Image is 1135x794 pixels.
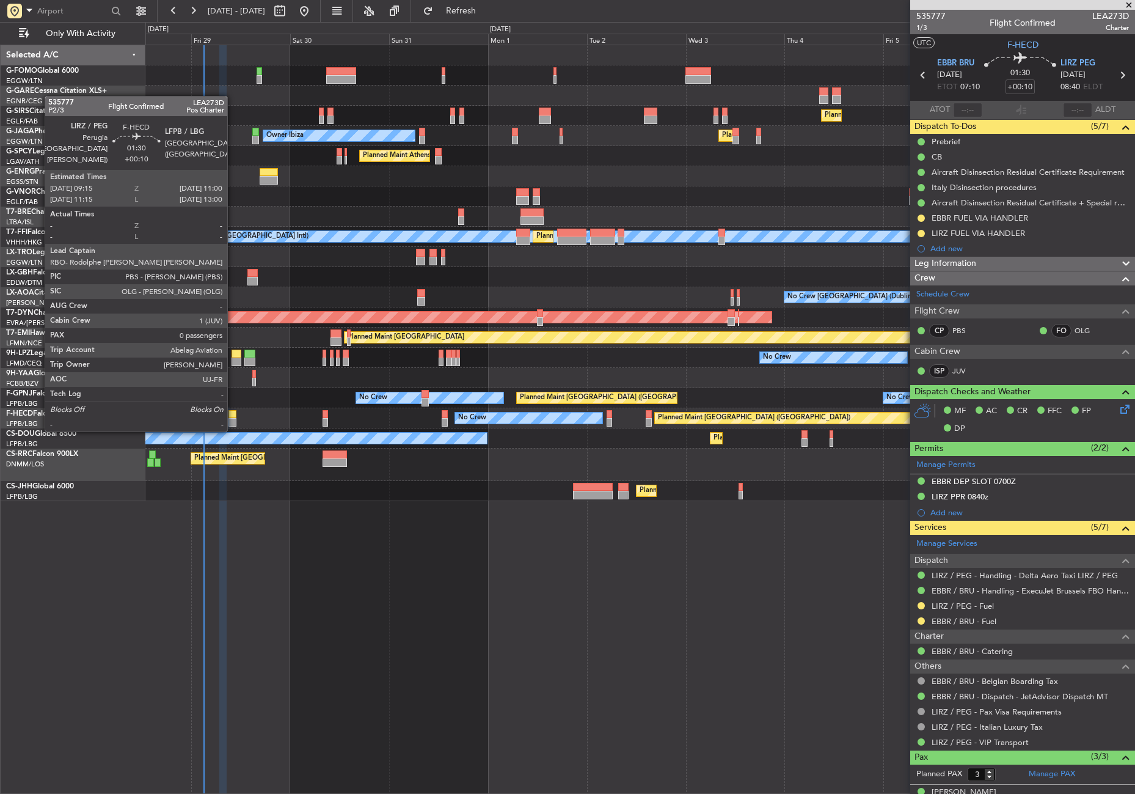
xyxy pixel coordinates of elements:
[6,229,61,236] a: T7-FFIFalcon 7X
[932,228,1025,238] div: LIRZ FUEL VIA HANDLER
[6,350,70,357] a: 9H-LPZLegacy 500
[1083,81,1103,94] span: ELDT
[6,359,42,368] a: LFMD/CEQ
[6,390,32,397] span: F-GPNJ
[6,148,32,155] span: G-SPCY
[6,289,93,296] a: LX-AOACitation Mustang
[6,218,34,227] a: LTBA/ISL
[932,491,988,502] div: LIRZ PPR 0840z
[713,429,906,447] div: Planned Maint [GEOGRAPHIC_DATA] ([GEOGRAPHIC_DATA])
[886,389,914,407] div: No Crew
[6,258,43,267] a: EGGW/LTN
[6,108,29,115] span: G-SIRS
[1091,441,1109,454] span: (2/2)
[6,168,76,175] a: G-ENRGPraetor 600
[937,69,962,81] span: [DATE]
[937,57,974,70] span: EBBR BRU
[1048,405,1062,417] span: FFC
[6,329,30,337] span: T7-EMI
[1091,750,1109,763] span: (3/3)
[6,309,86,317] a: T7-DYNChallenger 604
[266,127,304,145] div: Owner Ibiza
[914,120,976,134] span: Dispatch To-Dos
[194,449,387,468] div: Planned Maint [GEOGRAPHIC_DATA] ([GEOGRAPHIC_DATA])
[932,737,1029,748] a: LIRZ / PEG - VIP Transport
[914,554,948,568] span: Dispatch
[37,2,108,20] input: Airport
[348,328,464,347] div: Planned Maint [GEOGRAPHIC_DATA]
[6,208,31,216] span: T7-BRE
[6,430,76,438] a: CS-DOUGlobal 6500
[208,6,265,17] span: [DATE] - [DATE]
[932,646,1013,656] a: EBBR / BRU - Catering
[916,10,946,23] span: 535777
[458,409,486,427] div: No Crew
[787,288,925,306] div: No Crew [GEOGRAPHIC_DATA] (Dublin Intl)
[436,7,487,15] span: Refresh
[417,1,491,21] button: Refresh
[916,23,946,33] span: 1/3
[587,34,686,45] div: Tue 2
[686,34,785,45] div: Wed 3
[937,81,957,94] span: ETOT
[954,423,965,435] span: DP
[658,409,850,427] div: Planned Maint [GEOGRAPHIC_DATA] ([GEOGRAPHIC_DATA])
[536,227,740,246] div: Planned Maint [GEOGRAPHIC_DATA] ([GEOGRAPHIC_DATA] Intl)
[148,24,169,35] div: [DATE]
[932,197,1129,208] div: Aircraft Disinsection Residual Certificate + Special request
[914,442,943,456] span: Permits
[520,389,712,407] div: Planned Maint [GEOGRAPHIC_DATA] ([GEOGRAPHIC_DATA])
[932,213,1028,223] div: EBBR FUEL VIA HANDLER
[932,676,1058,686] a: EBBR / BRU - Belgian Boarding Tax
[6,419,38,428] a: LFPB/LBG
[932,136,960,147] div: Prebrief
[1007,39,1038,51] span: F-HECD
[930,104,950,116] span: ATOT
[932,616,996,627] a: EBBR / BRU - Fuel
[914,660,941,674] span: Others
[914,521,946,535] span: Services
[929,324,949,337] div: CP
[6,399,38,408] a: LFPB/LBG
[990,17,1056,29] div: Flight Confirmed
[952,366,980,377] a: JUV
[6,379,38,388] a: FCBB/BZV
[960,81,980,94] span: 07:10
[1060,69,1086,81] span: [DATE]
[914,271,935,285] span: Crew
[6,67,37,75] span: G-FOMO
[6,439,38,449] a: LFPB/LBG
[1091,120,1109,133] span: (5/7)
[784,34,883,45] div: Thu 4
[6,309,34,317] span: T7-DYN
[932,722,1043,732] a: LIRZ / PEG - Italian Luxury Tax
[6,197,38,207] a: EGLF/FAB
[6,269,33,276] span: LX-GBH
[6,128,34,135] span: G-JAGA
[930,243,1129,254] div: Add new
[916,459,976,471] a: Manage Permits
[6,430,35,438] span: CS-DOU
[916,289,969,301] a: Schedule Crew
[916,768,962,781] label: Planned PAX
[6,410,33,417] span: F-HECD
[488,34,587,45] div: Mon 1
[916,538,977,550] a: Manage Services
[932,707,1062,717] a: LIRZ / PEG - Pax Visa Requirements
[6,76,43,86] a: EGGW/LTN
[6,329,81,337] a: T7-EMIHawker 900XP
[6,87,107,95] a: G-GARECessna Citation XLS+
[6,460,44,469] a: DNMM/LOS
[6,137,43,146] a: EGGW/LTN
[6,390,79,397] a: F-GPNJFalcon 900EX
[932,182,1037,193] div: Italy Disinsection procedures
[932,476,1016,487] div: EBBR DEP SLOT 0700Z
[1051,324,1071,337] div: FO
[490,24,511,35] div: [DATE]
[6,318,82,328] a: EVRA/[PERSON_NAME]
[6,370,75,377] a: 9H-YAAGlobal 5000
[914,385,1031,399] span: Dispatch Checks and Weather
[6,108,76,115] a: G-SIRSCitation Excel
[932,586,1129,596] a: EBBR / BRU - Handling - ExecuJet Brussels FBO Handling Abelag
[6,410,67,417] a: F-HECDFalcon 7X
